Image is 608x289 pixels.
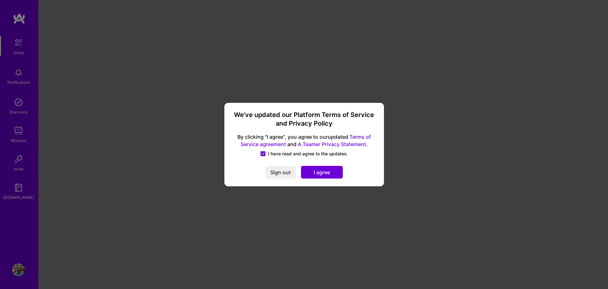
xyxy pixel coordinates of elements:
[241,134,371,147] a: Terms of Service agreement
[232,111,376,128] h3: We’ve updated our Platform Terms of Service and Privacy Policy
[301,166,343,178] button: I agree
[232,133,376,148] span: By clicking "I agree", you agree to our updated and .
[268,150,348,157] span: I have read and agree to the updates.
[298,141,366,147] a: A.Teamer Privacy Statement
[265,166,296,178] button: Sign out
